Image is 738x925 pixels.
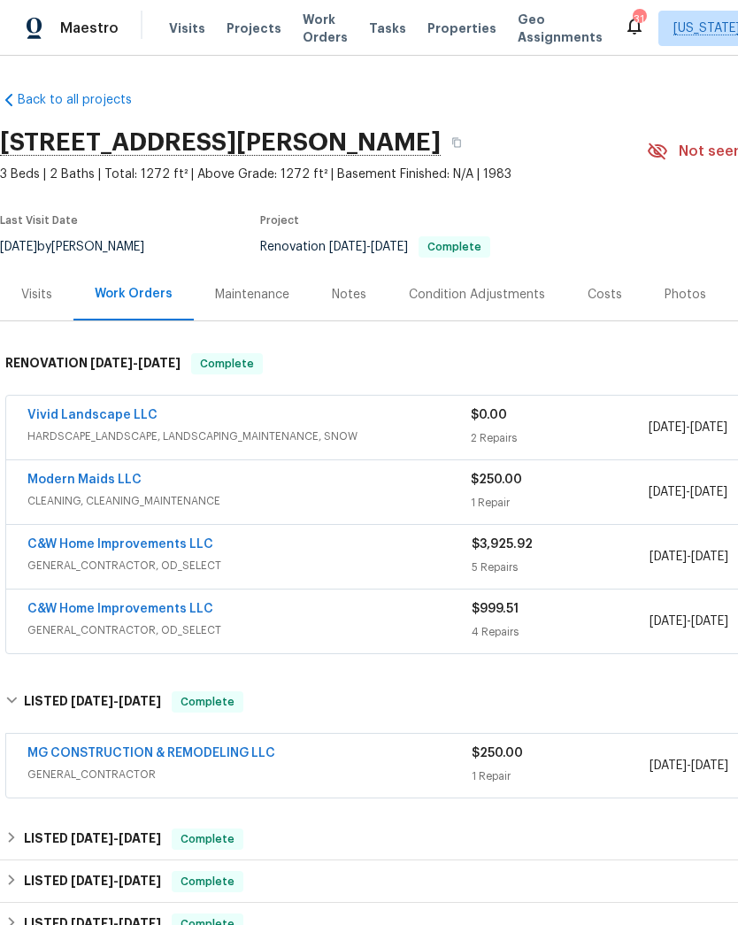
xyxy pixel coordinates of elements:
[650,548,728,566] span: -
[329,241,408,253] span: -
[260,215,299,226] span: Project
[649,421,686,434] span: [DATE]
[471,474,522,486] span: $250.00
[71,695,161,707] span: -
[90,357,133,369] span: [DATE]
[27,492,471,510] span: CLEANING, CLEANING_MAINTENANCE
[71,832,161,844] span: -
[409,286,545,304] div: Condition Adjustments
[27,621,472,639] span: GENERAL_CONTRACTOR, OD_SELECT
[173,830,242,848] span: Complete
[173,873,242,890] span: Complete
[27,538,213,551] a: C&W Home Improvements LLC
[119,832,161,844] span: [DATE]
[119,875,161,887] span: [DATE]
[260,241,490,253] span: Renovation
[650,615,687,628] span: [DATE]
[90,357,181,369] span: -
[193,355,261,373] span: Complete
[471,409,507,421] span: $0.00
[472,767,650,785] div: 1 Repair
[215,286,289,304] div: Maintenance
[5,353,181,374] h6: RENOVATION
[24,871,161,892] h6: LISTED
[650,757,728,775] span: -
[691,759,728,772] span: [DATE]
[371,241,408,253] span: [DATE]
[472,538,533,551] span: $3,925.92
[650,759,687,772] span: [DATE]
[472,603,519,615] span: $999.51
[27,557,472,574] span: GENERAL_CONTRACTOR, OD_SELECT
[427,19,496,37] span: Properties
[27,766,472,783] span: GENERAL_CONTRACTOR
[27,428,471,445] span: HARDSCAPE_LANDSCAPE, LANDSCAPING_MAINTENANCE, SNOW
[471,494,648,512] div: 1 Repair
[95,285,173,303] div: Work Orders
[691,615,728,628] span: [DATE]
[649,486,686,498] span: [DATE]
[650,551,687,563] span: [DATE]
[518,11,603,46] span: Geo Assignments
[633,11,645,28] div: 31
[27,474,142,486] a: Modern Maids LLC
[332,286,366,304] div: Notes
[27,409,158,421] a: Vivid Landscape LLC
[227,19,281,37] span: Projects
[472,623,650,641] div: 4 Repairs
[472,747,523,759] span: $250.00
[665,286,706,304] div: Photos
[441,127,473,158] button: Copy Address
[138,357,181,369] span: [DATE]
[27,603,213,615] a: C&W Home Improvements LLC
[649,419,727,436] span: -
[60,19,119,37] span: Maestro
[650,613,728,630] span: -
[649,483,727,501] span: -
[169,19,205,37] span: Visits
[71,695,113,707] span: [DATE]
[472,559,650,576] div: 5 Repairs
[71,875,113,887] span: [DATE]
[369,22,406,35] span: Tasks
[24,691,161,713] h6: LISTED
[588,286,622,304] div: Costs
[21,286,52,304] div: Visits
[420,242,488,252] span: Complete
[471,429,648,447] div: 2 Repairs
[24,829,161,850] h6: LISTED
[690,421,727,434] span: [DATE]
[119,695,161,707] span: [DATE]
[173,693,242,711] span: Complete
[27,747,275,759] a: MG CONSTRUCTION & REMODELING LLC
[691,551,728,563] span: [DATE]
[71,832,113,844] span: [DATE]
[71,875,161,887] span: -
[329,241,366,253] span: [DATE]
[303,11,348,46] span: Work Orders
[690,486,727,498] span: [DATE]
